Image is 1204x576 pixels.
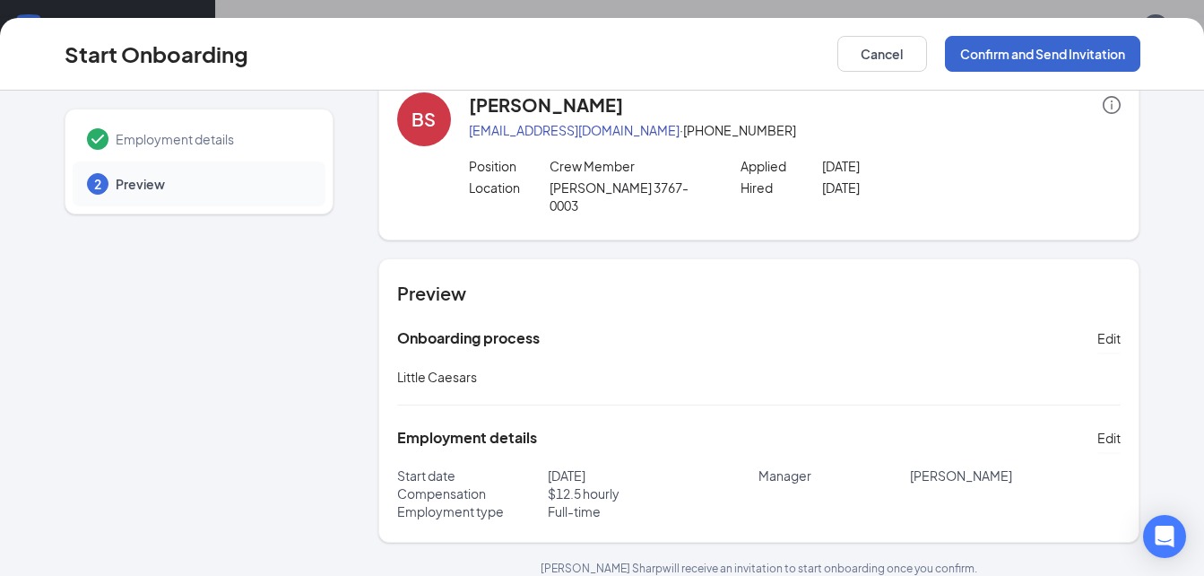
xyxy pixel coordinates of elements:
button: Edit [1097,324,1121,353]
p: Position [469,157,550,175]
p: · [PHONE_NUMBER] [469,121,1122,139]
p: Crew Member [550,157,713,175]
button: Cancel [837,36,927,72]
p: Full-time [548,502,759,520]
span: Little Caesars [397,369,477,385]
a: [EMAIL_ADDRESS][DOMAIN_NAME] [469,122,680,138]
p: [DATE] [822,157,985,175]
h3: Start Onboarding [65,39,248,69]
button: Edit [1097,423,1121,452]
button: Confirm and Send Invitation [945,36,1140,72]
h5: Onboarding process [397,328,540,348]
p: Hired [741,179,822,196]
p: [PERSON_NAME] [910,467,1122,484]
div: BS [411,107,436,132]
span: Edit [1097,329,1121,347]
p: Start date [397,467,548,484]
h4: [PERSON_NAME] [469,92,623,118]
p: Manager [758,467,909,484]
p: $ 12.5 hourly [548,484,759,502]
svg: Checkmark [87,128,108,150]
div: Open Intercom Messenger [1143,515,1186,558]
span: info-circle [1103,96,1121,114]
p: [PERSON_NAME] Sharp will receive an invitation to start onboarding once you confirm. [378,561,1140,576]
p: Employment type [397,502,548,520]
p: Compensation [397,484,548,502]
p: Location [469,179,550,196]
p: [DATE] [822,179,985,196]
span: 2 [94,175,101,193]
p: [PERSON_NAME] 3767-0003 [550,179,713,214]
p: Applied [741,157,822,175]
p: [DATE] [548,467,759,484]
span: Employment details [116,130,307,148]
span: Edit [1097,429,1121,447]
span: Preview [116,175,307,193]
h5: Employment details [397,428,537,448]
h4: Preview [397,281,1122,306]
